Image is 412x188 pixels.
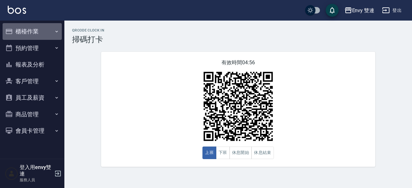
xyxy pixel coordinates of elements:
button: 報表及分析 [3,56,62,73]
button: 休息開始 [229,147,252,159]
div: Envy 雙連 [352,6,375,14]
div: 有效時間 04:56 [101,52,375,167]
h2: QRcode Clock In [72,28,404,32]
img: Logo [8,6,26,14]
button: 櫃檯作業 [3,23,62,40]
button: 客戶管理 [3,73,62,90]
button: 下班 [216,147,230,159]
h3: 掃碼打卡 [72,35,404,44]
button: save [326,4,339,17]
button: Envy 雙連 [342,4,377,17]
button: 休息結束 [251,147,274,159]
button: 預約管理 [3,40,62,57]
button: 會員卡管理 [3,122,62,139]
button: 上班 [202,147,216,159]
h5: 登入用envy雙連 [20,164,52,177]
button: 商品管理 [3,106,62,123]
img: Person [5,167,18,180]
p: 服務人員 [20,177,52,183]
button: 登出 [379,4,404,16]
button: 員工及薪資 [3,89,62,106]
